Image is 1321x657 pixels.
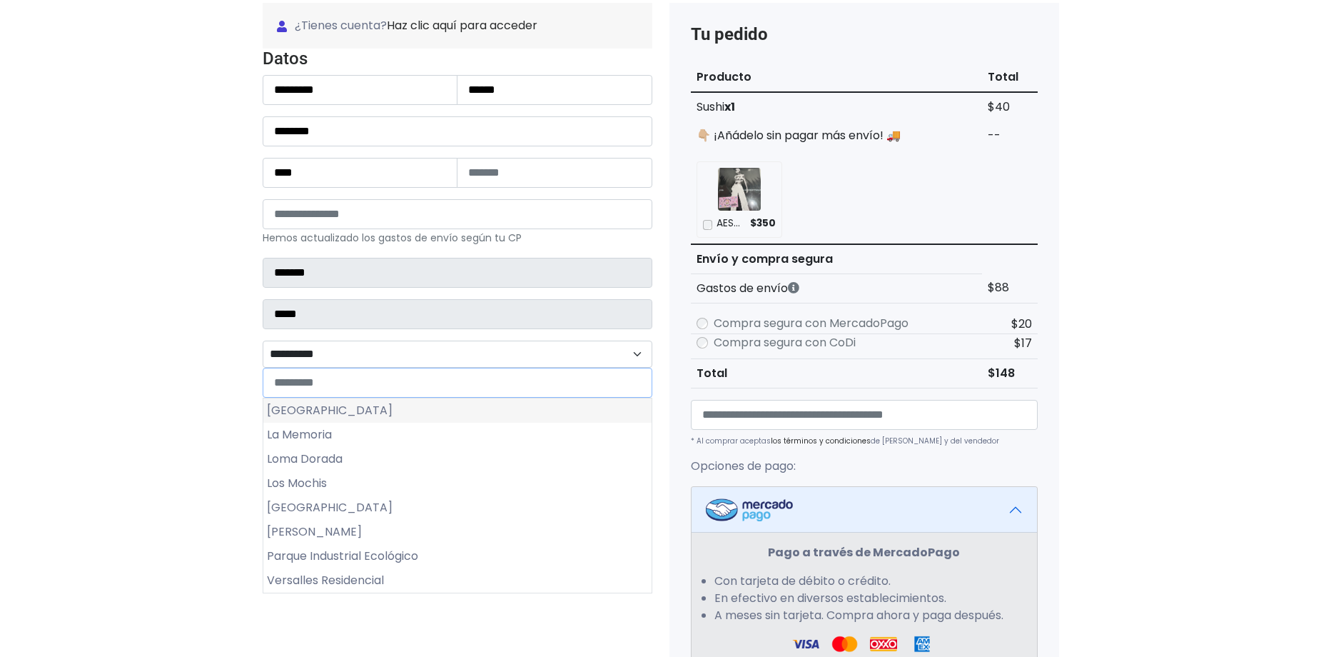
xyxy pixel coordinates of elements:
p: Opciones de pago: [691,458,1038,475]
img: Visa Logo [831,636,858,653]
p: * Al comprar aceptas de [PERSON_NAME] y del vendedor [691,436,1038,446]
label: Compra segura con CoDi [714,334,856,351]
a: Haz clic aquí para acceder [387,17,537,34]
strong: x1 [724,99,735,115]
td: $40 [982,92,1037,121]
li: Versalles Residencial [263,568,652,593]
h4: Datos [263,49,652,69]
small: Hemos actualizado los gastos de envío según tu CP [263,231,522,245]
img: AESPA WIPLASH [718,168,761,211]
label: Compra segura con MercadoPago [714,315,908,332]
li: [GEOGRAPHIC_DATA] [263,398,652,423]
th: Total [691,358,983,388]
li: Loma Dorada [263,447,652,471]
td: Sushi [691,92,983,121]
a: los términos y condiciones [771,436,871,446]
i: Los gastos de envío dependen de códigos postales. ¡Te puedes llevar más productos en un solo envío ! [788,282,799,294]
li: A meses sin tarjeta. Compra ahora y paga después. [714,607,1014,624]
th: Producto [691,63,983,92]
span: $20 [1011,316,1032,332]
img: Oxxo Logo [870,636,897,653]
li: La Memoria [263,423,652,447]
span: $350 [750,216,776,231]
li: En efectivo en diversos establecimientos. [714,590,1014,607]
li: Con tarjeta de débito o crédito. [714,573,1014,590]
span: ¿Tienes cuenta? [277,17,638,34]
p: AESPA WIPLASH [717,216,745,231]
td: $88 [982,274,1037,303]
th: Envío y compra segura [691,244,983,274]
strong: Pago a través de MercadoPago [768,544,960,561]
li: Parque Industrial Ecológico [263,544,652,568]
h4: Tu pedido [691,24,1038,45]
td: $148 [982,358,1037,388]
li: Los Mochis [263,471,652,496]
img: Visa Logo [792,636,819,653]
img: Amex Logo [908,636,936,653]
li: [PERSON_NAME] [263,520,652,544]
span: $17 [1014,335,1032,351]
th: Gastos de envío [691,274,983,303]
li: [GEOGRAPHIC_DATA] [263,496,652,520]
th: Total [982,63,1037,92]
td: -- [982,121,1037,150]
img: Mercadopago Logo [706,498,793,521]
td: 👇🏼 ¡Añádelo sin pagar más envío! 🚚 [691,121,983,150]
